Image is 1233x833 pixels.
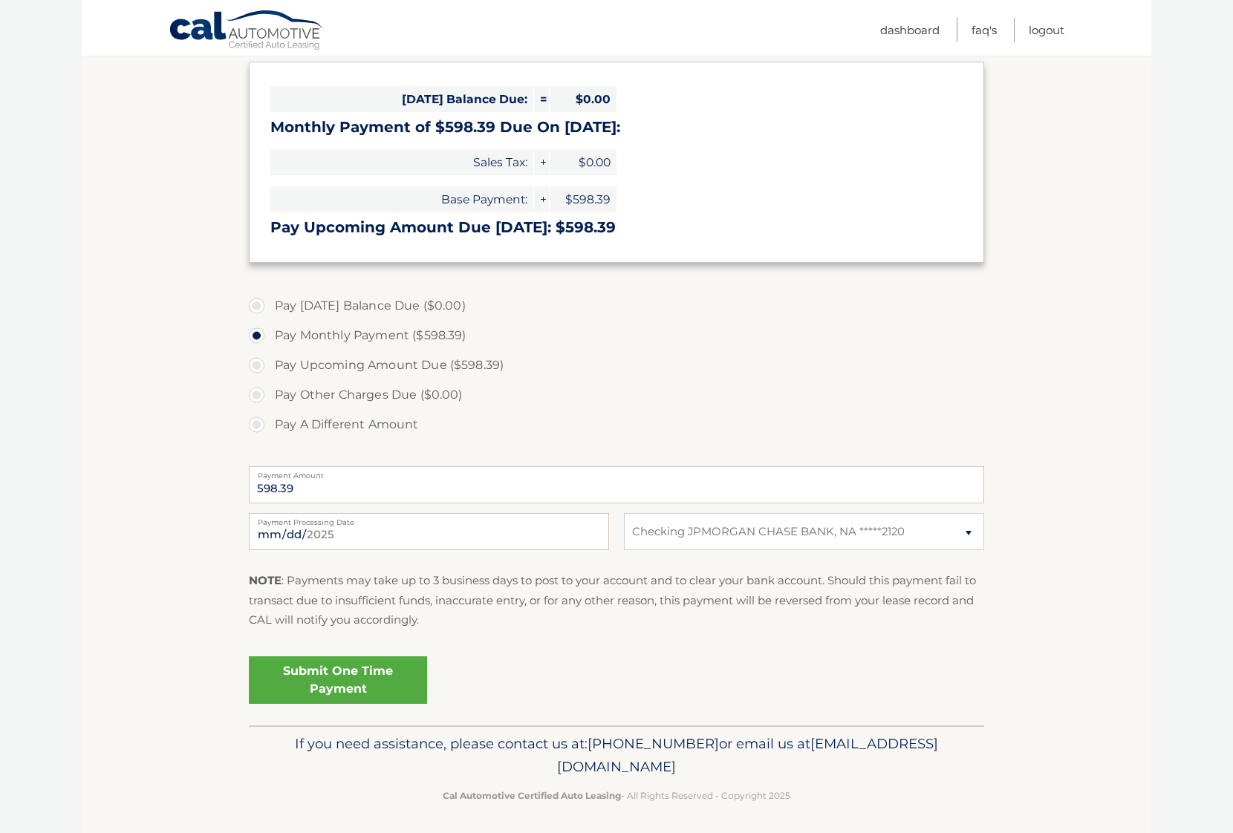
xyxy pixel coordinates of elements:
span: Sales Tax: [270,149,533,175]
a: Cal Automotive [169,10,325,53]
a: Logout [1029,18,1064,42]
h3: Pay Upcoming Amount Due [DATE]: $598.39 [270,218,963,237]
label: Payment Amount [249,466,984,478]
input: Payment Date [249,513,609,550]
span: Base Payment: [270,186,533,212]
label: Payment Processing Date [249,513,609,525]
span: + [534,149,549,175]
span: $0.00 [550,86,616,112]
h3: Monthly Payment of $598.39 Due On [DATE]: [270,118,963,137]
p: : Payments may take up to 3 business days to post to your account and to clear your bank account.... [249,571,984,630]
label: Pay Upcoming Amount Due ($598.39) [249,350,984,380]
span: [DATE] Balance Due: [270,86,533,112]
label: Pay [DATE] Balance Due ($0.00) [249,291,984,321]
label: Pay A Different Amount [249,410,984,440]
p: If you need assistance, please contact us at: or email us at [258,732,975,780]
strong: NOTE [249,573,282,587]
span: $598.39 [550,186,616,212]
label: Pay Monthly Payment ($598.39) [249,321,984,350]
a: Submit One Time Payment [249,656,427,704]
span: [PHONE_NUMBER] [588,735,719,752]
p: - All Rights Reserved - Copyright 2025 [258,788,975,803]
input: Payment Amount [249,466,984,503]
a: Dashboard [880,18,940,42]
span: + [534,186,549,212]
span: = [534,86,549,112]
span: $0.00 [550,149,616,175]
label: Pay Other Charges Due ($0.00) [249,380,984,410]
strong: Cal Automotive Certified Auto Leasing [443,790,621,801]
a: FAQ's [972,18,997,42]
